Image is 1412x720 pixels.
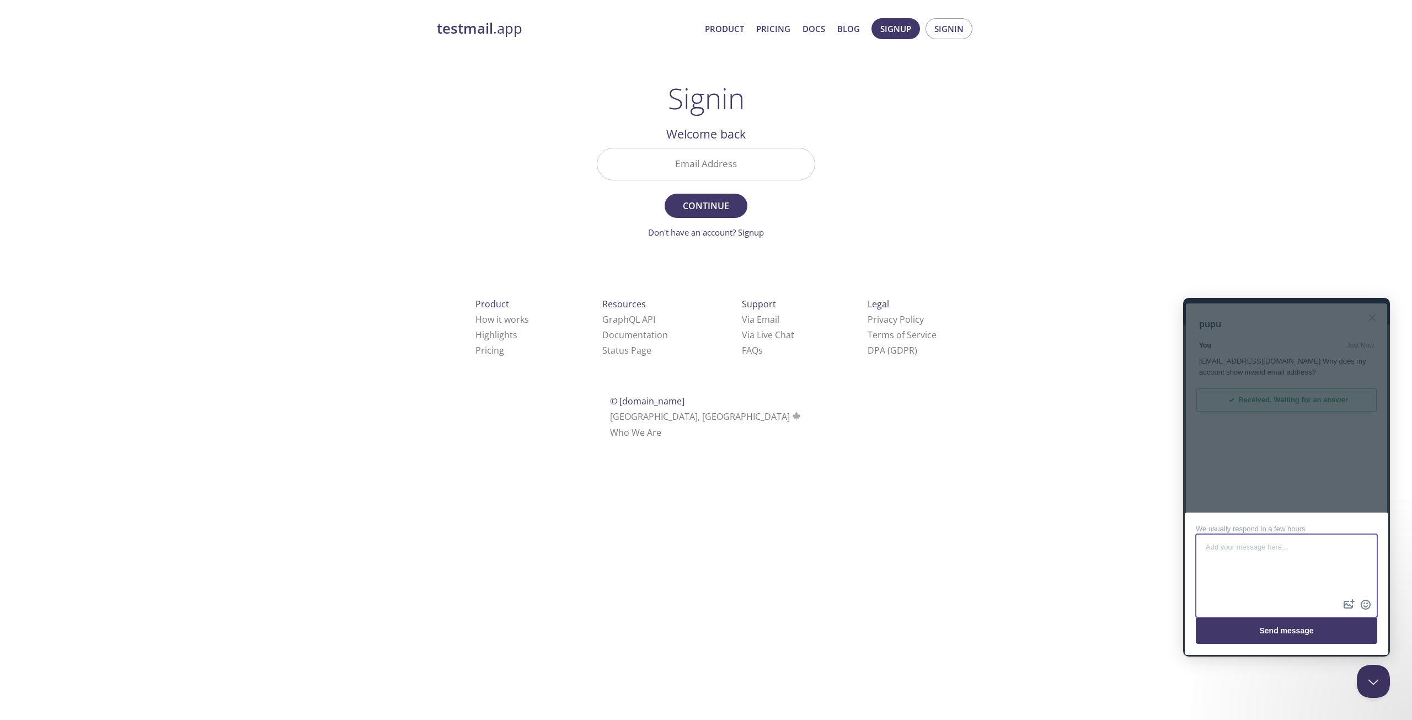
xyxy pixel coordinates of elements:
iframe: Help Scout Beacon - Close [1357,665,1390,698]
span: Product [475,298,509,310]
a: Product [705,22,744,36]
a: Blog [837,22,860,36]
a: testmail.app [437,19,696,38]
span: Signin [934,22,964,36]
iframe: Help Scout Beacon - Live Chat, Contact Form, and Knowledge Base [1183,298,1390,657]
strong: testmail [437,19,493,38]
span: Support [742,298,776,310]
a: FAQ [742,344,763,356]
span: s [758,344,763,356]
span: Signup [880,22,911,36]
a: Don't have an account? Signup [648,227,764,238]
a: How it works [475,313,529,326]
span: Legal [868,298,889,310]
a: DPA (GDPR) [868,344,917,356]
a: Who We Are [610,426,661,439]
a: Documentation [602,329,668,341]
a: Pricing [475,344,504,356]
span: © [DOMAIN_NAME] [610,395,684,407]
a: Privacy Policy [868,313,924,326]
button: Signup [871,18,920,39]
a: Terms of Service [868,329,937,341]
a: Pricing [756,22,790,36]
span: Continue [677,198,735,214]
span: [GEOGRAPHIC_DATA], [GEOGRAPHIC_DATA] [610,410,803,423]
a: Via Live Chat [742,329,794,341]
a: Highlights [475,329,517,341]
h1: Signin [668,82,745,115]
a: Docs [803,22,825,36]
button: Continue [665,194,747,218]
h2: Welcome back [597,125,815,143]
button: Signin [926,18,972,39]
a: GraphQL API [602,313,655,326]
span: Resources [602,298,646,310]
a: Via Email [742,313,779,326]
a: Status Page [602,344,651,356]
